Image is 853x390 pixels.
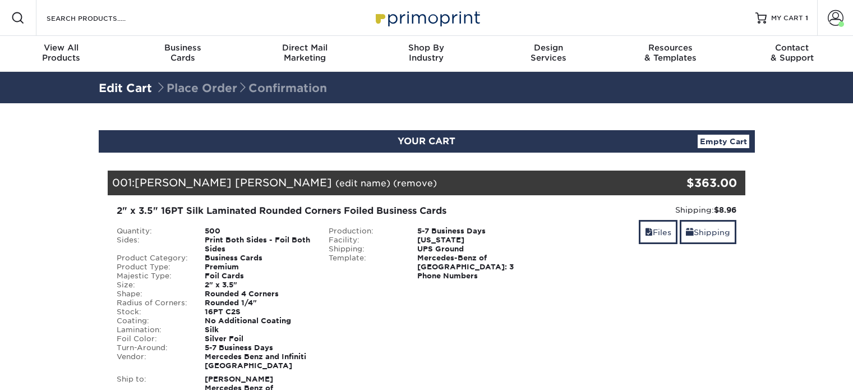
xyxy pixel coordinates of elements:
div: No Additional Coating [196,316,320,325]
div: Shipping: [320,245,409,254]
div: Lamination: [108,325,197,334]
div: Product Type: [108,263,197,272]
div: & Templates [609,43,731,63]
div: Marketing [244,43,366,63]
div: Quantity: [108,227,197,236]
div: Facility: [320,236,409,245]
div: 16PT C2S [196,308,320,316]
div: Rounded 1/4" [196,299,320,308]
a: Shipping [680,220,736,244]
div: Cards [122,43,243,63]
div: Shipping: [541,204,737,215]
div: Size: [108,281,197,290]
div: Print Both Sides - Foil Both Sides [196,236,320,254]
div: 2" x 3.5" 16PT Silk Laminated Rounded Corners Foiled Business Cards [117,204,524,218]
div: UPS Ground [409,245,533,254]
span: shipping [686,228,694,237]
div: 5-7 Business Days [409,227,533,236]
div: Mercedes Benz and Infiniti [GEOGRAPHIC_DATA] [196,352,320,370]
a: DesignServices [487,36,609,72]
span: Shop By [366,43,487,53]
div: Shape: [108,290,197,299]
input: SEARCH PRODUCTS..... [45,11,155,25]
span: Business [122,43,243,53]
div: Stock: [108,308,197,316]
div: Template: [320,254,409,281]
a: Contact& Support [731,36,853,72]
div: Production: [320,227,409,236]
a: Edit Cart [99,81,152,95]
div: $363.00 [639,175,737,191]
div: Industry [366,43,487,63]
span: Direct Mail [244,43,366,53]
div: Silver Foil [196,334,320,343]
div: Radius of Corners: [108,299,197,308]
a: Resources& Templates [609,36,731,72]
div: Services [487,43,609,63]
a: BusinessCards [122,36,243,72]
div: 500 [196,227,320,236]
a: (edit name) [335,178,390,189]
span: Contact [731,43,853,53]
div: Mercedes-Benz of [GEOGRAPHIC_DATA]: 3 Phone Numbers [409,254,533,281]
a: Empty Cart [698,135,749,148]
div: Sides: [108,236,197,254]
span: [PERSON_NAME] [PERSON_NAME] [135,176,332,189]
span: YOUR CART [398,136,455,146]
span: Design [487,43,609,53]
div: Foil Color: [108,334,197,343]
div: Foil Cards [196,272,320,281]
span: MY CART [771,13,803,23]
div: Rounded 4 Corners [196,290,320,299]
span: files [645,228,653,237]
div: 2" x 3.5" [196,281,320,290]
a: (remove) [393,178,437,189]
div: [US_STATE] [409,236,533,245]
div: Business Cards [196,254,320,263]
a: Direct MailMarketing [244,36,366,72]
span: 1 [805,14,808,22]
div: & Support [731,43,853,63]
span: Place Order Confirmation [155,81,327,95]
div: Coating: [108,316,197,325]
span: Resources [609,43,731,53]
a: Shop ByIndustry [366,36,487,72]
div: 001: [108,171,639,195]
div: Turn-Around: [108,343,197,352]
strong: $8.96 [714,205,736,214]
div: Vendor: [108,352,197,370]
img: Primoprint [371,6,483,30]
div: Silk [196,325,320,334]
a: Files [639,220,677,244]
div: Product Category: [108,254,197,263]
div: Majestic Type: [108,272,197,281]
div: 5-7 Business Days [196,343,320,352]
div: Premium [196,263,320,272]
